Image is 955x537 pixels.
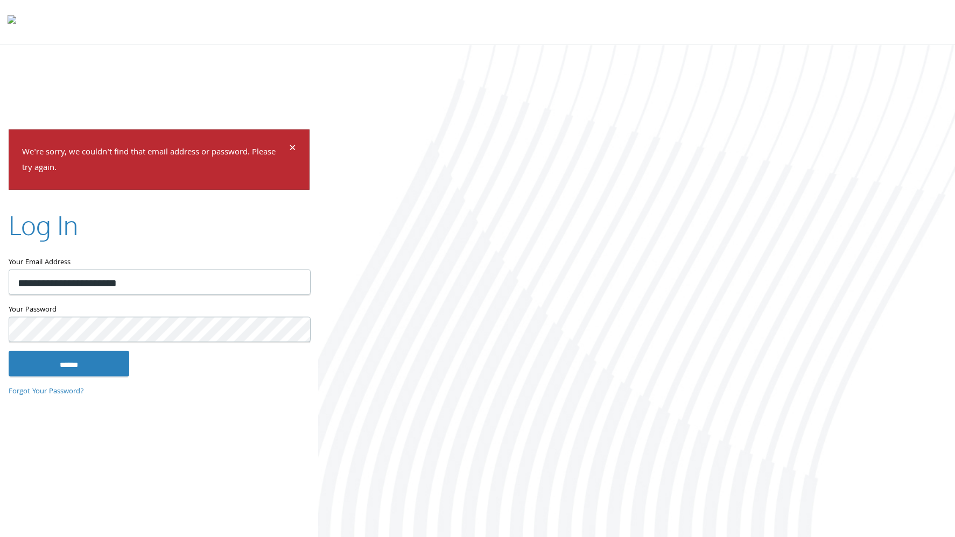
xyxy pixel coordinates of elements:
label: Your Password [9,303,310,316]
h2: Log In [9,207,78,243]
span: × [289,139,296,160]
button: Dismiss alert [289,143,296,156]
a: Forgot Your Password? [9,386,84,398]
p: We're sorry, we couldn't find that email address or password. Please try again. [22,145,287,176]
img: todyl-logo-dark.svg [8,11,16,33]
